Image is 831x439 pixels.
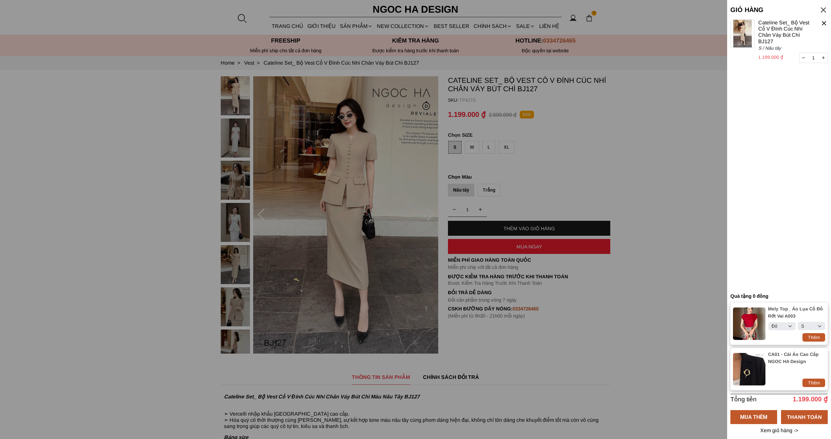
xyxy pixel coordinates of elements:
a: Cateline Set_ Bộ Vest Cổ V Đính Cúc Nhí Chân Váy Bút Chì BJ127 [758,19,813,44]
p: 1.199.000 ₫ [758,54,812,61]
div: Thêm [802,379,825,386]
h6: Tổng tiền [730,396,777,403]
p: S / Nâu tây [758,44,813,52]
a: THANH TOÁN [781,410,828,424]
h5: GIỎ HÀNG [730,6,805,14]
img: png.png [733,307,765,340]
img: jpeg.jpeg [733,353,765,385]
a: CA01 - Cài Áo Cao Cấp NGOC HA Design [768,351,824,365]
div: MUA THÊM [730,413,777,421]
p: 1.199.000 ₫ [789,395,828,403]
a: Xem giỏ hàng -> [759,428,799,433]
div: THANH TOÁN [781,413,828,421]
h6: Quà tặng 0 đồng [730,293,828,299]
div: Thêm [802,334,825,341]
a: Mely Top_ Áo Lụa Cổ Đổ Rớt Vai A003 [768,305,824,320]
input: Quantity input [800,53,827,63]
img: jpeg.jpeg [730,19,755,48]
